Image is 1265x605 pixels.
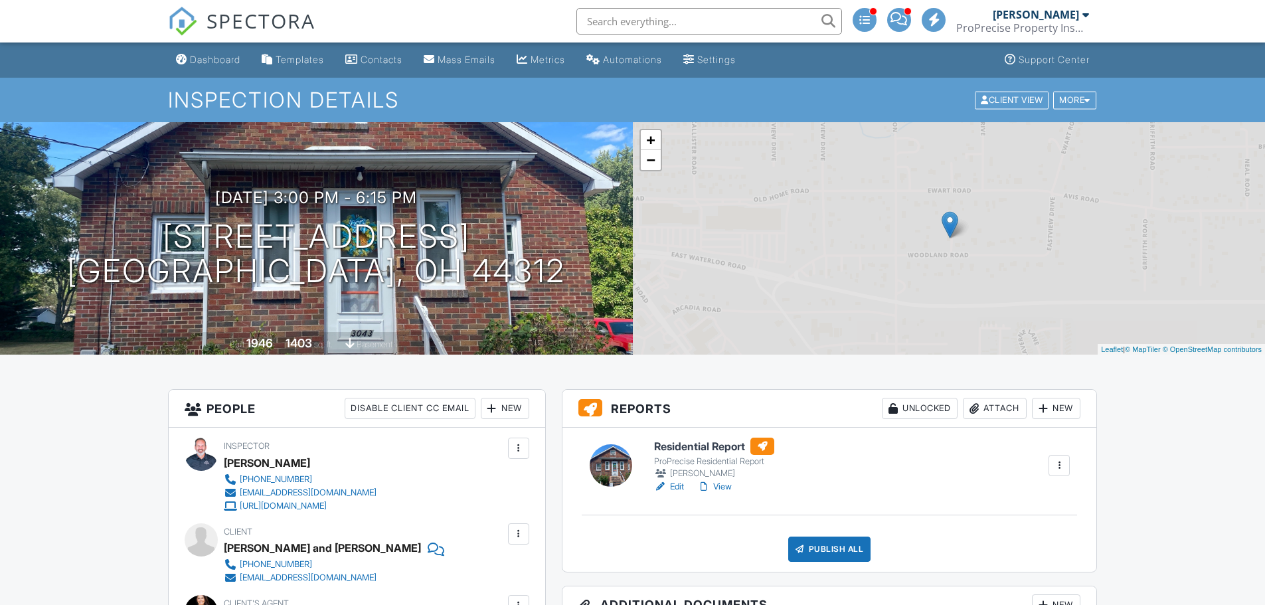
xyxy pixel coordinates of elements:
h3: Reports [562,390,1097,428]
div: | [1098,344,1265,355]
span: SPECTORA [207,7,315,35]
div: Attach [963,398,1027,419]
a: Settings [678,48,741,72]
div: [URL][DOMAIN_NAME] [240,501,327,511]
div: New [481,398,529,419]
a: Metrics [511,48,570,72]
a: SPECTORA [168,18,315,46]
h1: Inspection Details [168,88,1098,112]
div: 1403 [286,336,312,350]
div: [PHONE_NUMBER] [240,474,312,485]
a: [EMAIL_ADDRESS][DOMAIN_NAME] [224,571,434,584]
a: Templates [256,48,329,72]
a: [URL][DOMAIN_NAME] [224,499,377,513]
div: Mass Emails [438,54,495,65]
div: Metrics [531,54,565,65]
a: Zoom in [641,130,661,150]
div: [PERSON_NAME] [654,467,774,480]
a: Automations (Advanced) [581,48,667,72]
span: sq. ft. [314,339,333,349]
div: More [1053,91,1096,109]
h1: [STREET_ADDRESS] [GEOGRAPHIC_DATA], OH 44312 [67,219,565,290]
a: Dashboard [171,48,246,72]
div: Automations [603,54,662,65]
span: Inspector [224,441,270,451]
div: [EMAIL_ADDRESS][DOMAIN_NAME] [240,487,377,498]
input: Search everything... [576,8,842,35]
div: Contacts [361,54,402,65]
div: ProPrecise Residential Report [654,456,774,467]
img: The Best Home Inspection Software - Spectora [168,7,197,36]
div: Client View [975,91,1049,109]
span: basement [357,339,392,349]
a: Contacts [340,48,408,72]
div: 1946 [246,336,273,350]
a: Edit [654,480,684,493]
a: Zoom out [641,150,661,170]
div: Disable Client CC Email [345,398,475,419]
a: Residential Report ProPrecise Residential Report [PERSON_NAME] [654,438,774,480]
span: Client [224,527,252,537]
h3: [DATE] 3:00 pm - 6:15 pm [215,189,417,207]
a: Client View [973,94,1052,104]
div: Dashboard [190,54,240,65]
h6: Residential Report [654,438,774,455]
a: [PHONE_NUMBER] [224,558,434,571]
a: [PHONE_NUMBER] [224,473,377,486]
h3: People [169,390,545,428]
div: Publish All [788,537,871,562]
div: [PERSON_NAME] and [PERSON_NAME] [224,538,421,558]
div: [EMAIL_ADDRESS][DOMAIN_NAME] [240,572,377,583]
div: Templates [276,54,324,65]
a: [EMAIL_ADDRESS][DOMAIN_NAME] [224,486,377,499]
a: Mass Emails [418,48,501,72]
a: Leaflet [1101,345,1123,353]
a: © OpenStreetMap contributors [1163,345,1262,353]
div: ProPrecise Property Inspections LLC. [956,21,1089,35]
div: Settings [697,54,736,65]
a: View [697,480,732,493]
span: Built [230,339,244,349]
a: Support Center [999,48,1095,72]
a: © MapTiler [1125,345,1161,353]
div: Support Center [1019,54,1090,65]
div: Unlocked [882,398,958,419]
div: [PHONE_NUMBER] [240,559,312,570]
div: [PERSON_NAME] [993,8,1079,21]
div: [PERSON_NAME] [224,453,310,473]
div: New [1032,398,1080,419]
